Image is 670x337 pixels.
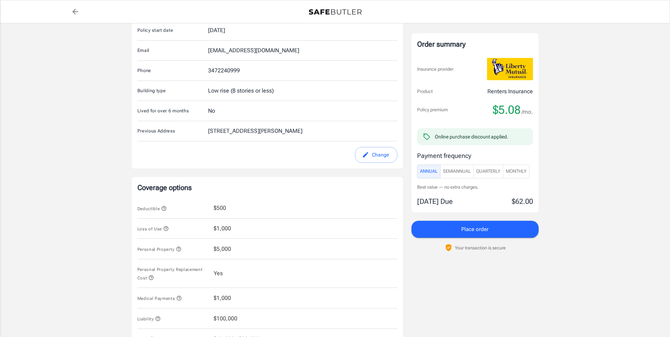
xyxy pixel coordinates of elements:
[137,128,208,135] p: Previous Address
[214,245,231,253] span: $5,000
[417,39,533,49] div: Order summary
[68,5,82,19] a: back to quotes
[461,225,488,234] span: Place order
[208,26,225,35] div: [DATE]
[137,87,208,94] p: Building type
[137,47,208,54] p: Email
[137,27,208,34] p: Policy start date
[137,247,182,252] span: Personal Property
[473,165,503,178] button: Quarterly
[208,66,240,75] div: 3472240999
[420,167,438,176] span: Annual
[137,206,167,211] span: Deductible
[137,204,167,213] button: Deductible
[443,167,471,176] span: SemiAnnual
[487,87,533,96] p: Renters Insurance
[417,184,533,191] p: Best value — no extra charges.
[208,46,299,55] div: [EMAIL_ADDRESS][DOMAIN_NAME]
[417,66,453,73] p: Insurance provider
[512,196,533,207] p: $62.00
[522,107,533,117] span: /mo.
[137,226,169,231] span: Loss of Use
[440,165,474,178] button: SemiAnnual
[309,9,362,15] img: Back to quotes
[137,183,397,193] p: Coverage options
[208,87,274,95] div: Low rise (8 stories or less)
[455,244,506,251] p: Your transaction is secure
[137,296,182,301] span: Medical Payments
[493,103,521,117] span: $5.08
[214,224,231,233] span: $1,000
[137,267,203,280] span: Personal Property Replacement Cost
[137,314,161,323] button: Liability
[417,196,453,207] p: [DATE] Due
[355,147,397,163] button: edit
[435,133,508,140] div: Online purchase discount applied.
[137,245,182,253] button: Personal Property
[214,294,231,302] span: $1,000
[417,106,448,113] p: Policy premium
[487,58,533,80] img: Liberty Mutual
[411,221,539,238] button: Place order
[417,88,433,95] p: Product
[137,265,208,282] button: Personal Property Replacement Cost
[214,204,226,212] span: $500
[417,165,440,178] button: Annual
[214,314,237,323] span: $100,000
[137,317,161,321] span: Liability
[137,67,208,74] p: Phone
[208,127,302,135] div: [STREET_ADDRESS][PERSON_NAME]
[506,167,527,176] span: Monthly
[503,165,529,178] button: Monthly
[137,294,182,302] button: Medical Payments
[476,167,500,176] span: Quarterly
[208,107,215,115] div: No
[137,224,169,233] button: Loss of Use
[417,151,533,160] p: Payment frequency
[214,269,223,278] span: Yes
[137,107,208,114] p: Lived for over 6 months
